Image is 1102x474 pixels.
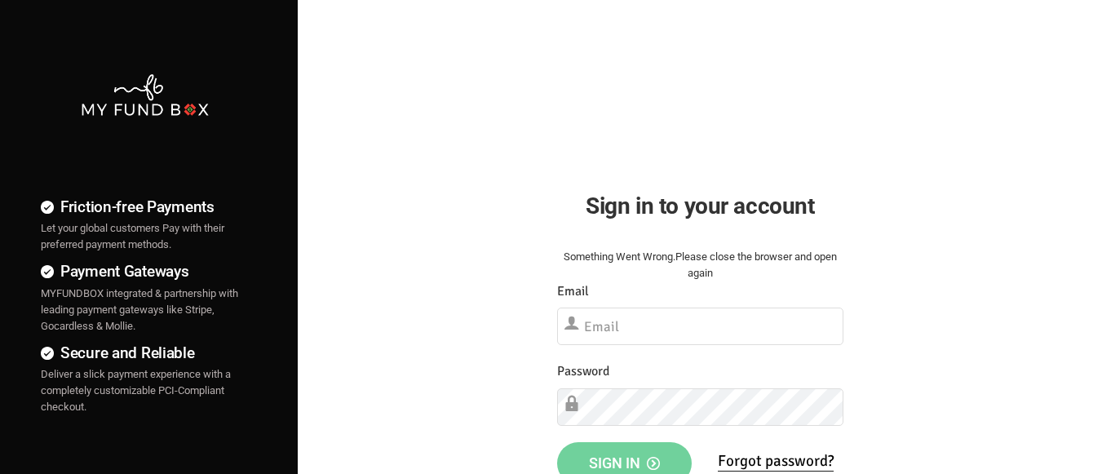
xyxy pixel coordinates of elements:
[41,222,224,250] span: Let your global customers Pay with their preferred payment methods.
[557,361,609,382] label: Password
[557,308,843,345] input: Email
[589,454,660,472] span: Sign in
[718,451,834,472] a: Forgot password?
[557,249,843,281] div: Something Went Wrong.Please close the browser and open again
[41,287,238,332] span: MYFUNDBOX integrated & partnership with leading payment gateways like Stripe, Gocardless & Mollie.
[80,73,210,117] img: mfbwhite.png
[41,259,249,283] h4: Payment Gateways
[557,188,843,224] h2: Sign in to your account
[557,281,589,302] label: Email
[41,341,249,365] h4: Secure and Reliable
[41,195,249,219] h4: Friction-free Payments
[41,368,231,413] span: Deliver a slick payment experience with a completely customizable PCI-Compliant checkout.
